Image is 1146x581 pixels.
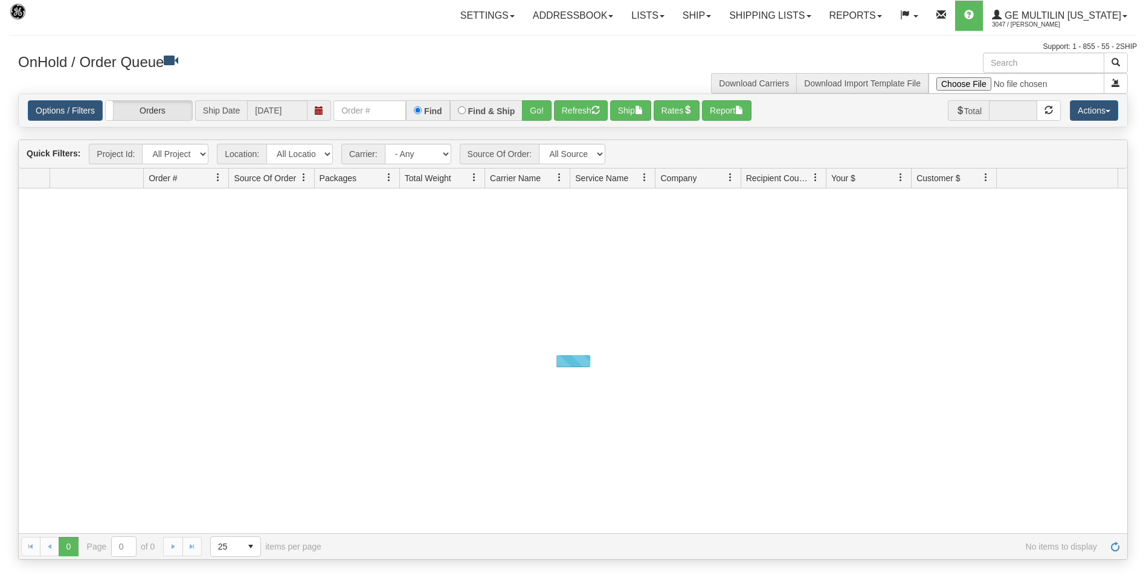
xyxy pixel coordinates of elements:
[610,100,651,121] button: Ship
[654,100,700,121] button: Rates
[241,537,260,556] span: select
[622,1,673,31] a: Lists
[338,542,1097,551] span: No items to display
[294,167,314,188] a: Source Of Order filter column settings
[19,140,1127,169] div: grid toolbar
[218,541,234,553] span: 25
[702,100,752,121] button: Report
[674,1,720,31] a: Ship
[820,1,891,31] a: Reports
[9,42,1137,52] div: Support: 1 - 855 - 55 - 2SHIP
[28,100,103,121] a: Options / Filters
[210,536,321,557] span: items per page
[424,107,442,115] label: Find
[379,167,399,188] a: Packages filter column settings
[549,167,570,188] a: Carrier Name filter column settings
[195,100,247,121] span: Ship Date
[554,100,608,121] button: Refresh
[746,172,811,184] span: Recipient Country
[976,167,996,188] a: Customer $ filter column settings
[805,167,826,188] a: Recipient Country filter column settings
[1106,537,1125,556] a: Refresh
[916,172,960,184] span: Customer $
[929,73,1104,94] input: Import
[333,100,406,121] input: Order #
[464,167,484,188] a: Total Weight filter column settings
[451,1,524,31] a: Settings
[660,172,697,184] span: Company
[149,172,177,184] span: Order #
[106,101,192,120] label: Orders
[460,144,539,164] span: Source Of Order:
[720,167,741,188] a: Company filter column settings
[804,79,921,88] a: Download Import Template File
[1070,100,1118,121] button: Actions
[634,167,655,188] a: Service Name filter column settings
[210,536,261,557] span: Page sizes drop down
[468,107,515,115] label: Find & Ship
[27,147,80,159] label: Quick Filters:
[341,144,385,164] span: Carrier:
[948,100,990,121] span: Total
[831,172,855,184] span: Your $
[87,536,155,557] span: Page of 0
[720,1,820,31] a: Shipping lists
[208,167,228,188] a: Order # filter column settings
[405,172,451,184] span: Total Weight
[59,537,78,556] span: Page 0
[524,1,623,31] a: Addressbook
[1118,229,1145,352] iframe: chat widget
[234,172,296,184] span: Source Of Order
[320,172,356,184] span: Packages
[575,172,628,184] span: Service Name
[522,100,552,121] button: Go!
[18,53,564,70] h3: OnHold / Order Queue
[89,144,142,164] span: Project Id:
[719,79,789,88] a: Download Carriers
[9,3,71,34] img: logo3047.jpg
[992,19,1083,31] span: 3047 / [PERSON_NAME]
[890,167,911,188] a: Your $ filter column settings
[1002,10,1121,21] span: GE Multilin [US_STATE]
[983,1,1136,31] a: GE Multilin [US_STATE] 3047 / [PERSON_NAME]
[217,144,266,164] span: Location:
[490,172,541,184] span: Carrier Name
[983,53,1104,73] input: Search
[1104,53,1128,73] button: Search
